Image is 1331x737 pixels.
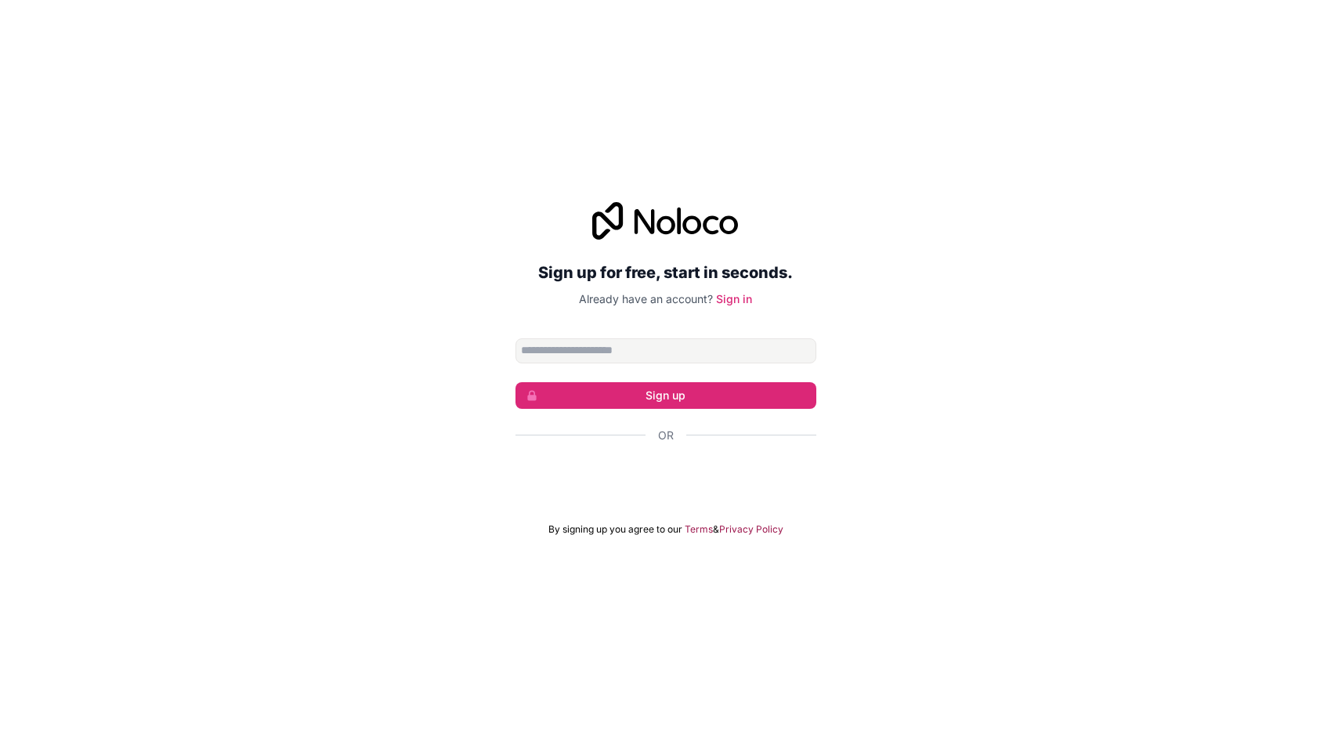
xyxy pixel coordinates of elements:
input: Email address [515,338,816,363]
span: By signing up you agree to our [548,523,682,536]
a: Terms [685,523,713,536]
a: Privacy Policy [719,523,783,536]
a: Sign in [716,292,752,305]
span: Already have an account? [579,292,713,305]
h2: Sign up for free, start in seconds. [515,258,816,287]
span: Or [658,428,674,443]
span: & [713,523,719,536]
iframe: Sign in with Google Button [508,461,824,495]
button: Sign up [515,382,816,409]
